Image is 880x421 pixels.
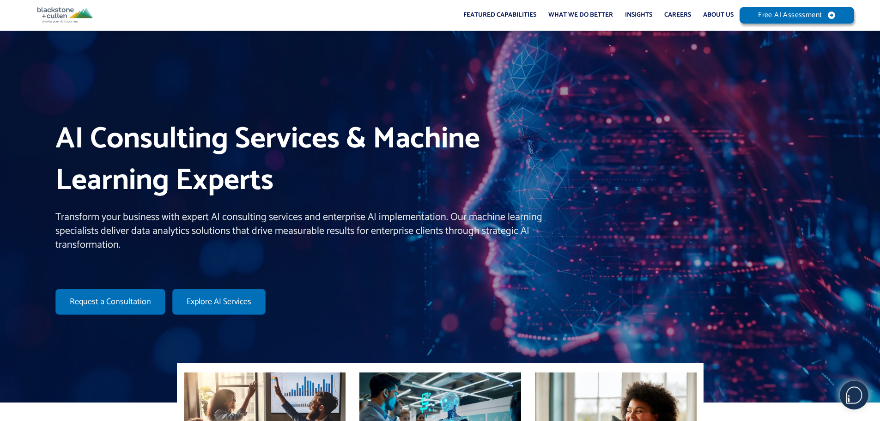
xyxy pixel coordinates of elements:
[740,7,854,24] a: Free AI Assessment
[187,298,251,306] span: Explore AI Services
[172,289,266,315] a: Explore AI Services
[758,12,822,19] span: Free AI Assessment
[55,289,165,315] a: Request a Consultation
[840,381,868,409] img: users%2F5SSOSaKfQqXq3cFEnIZRYMEs4ra2%2Fmedia%2Fimages%2F-Bulle%20blanche%20sans%20fond%20%2B%20ma...
[55,119,560,201] h1: AI Consulting Services & Machine Learning Experts
[55,211,560,252] p: Transform your business with expert AI consulting services and enterprise AI implementation. Our ...
[70,298,151,306] span: Request a Consultation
